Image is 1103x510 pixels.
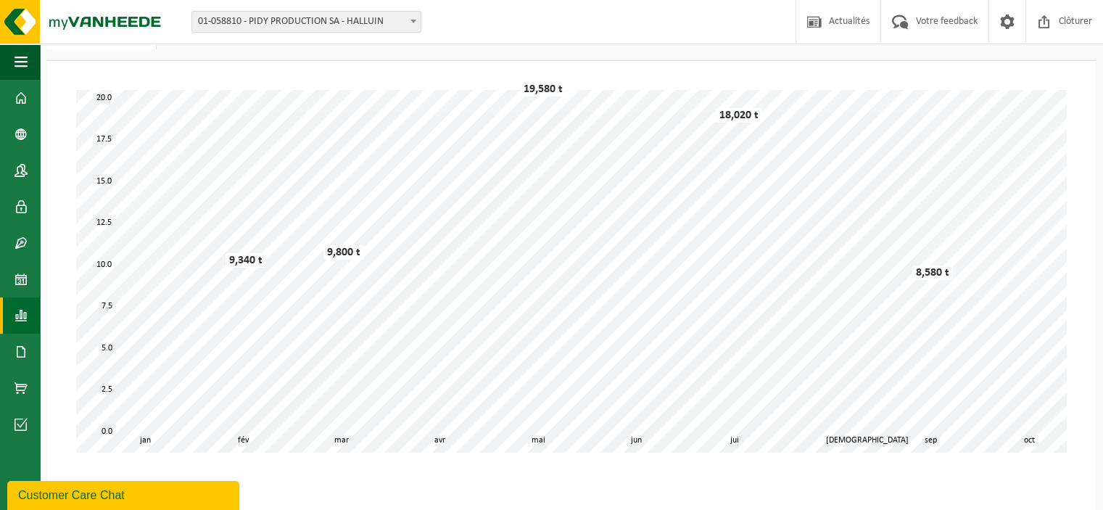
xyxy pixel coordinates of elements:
span: 01-058810 - PIDY PRODUCTION SA - HALLUIN [192,12,421,32]
iframe: chat widget [7,478,242,510]
div: 9,800 t [323,245,364,260]
span: 01-058810 - PIDY PRODUCTION SA - HALLUIN [191,11,421,33]
div: 9,340 t [226,253,266,268]
div: 8,580 t [912,266,953,280]
div: 19,580 t [520,82,566,96]
div: 18,020 t [716,108,762,123]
